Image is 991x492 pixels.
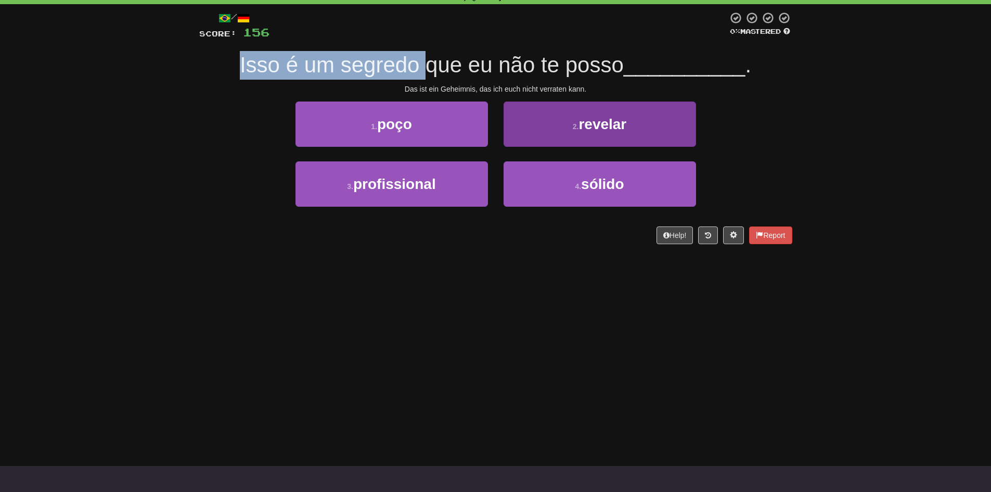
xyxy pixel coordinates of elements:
[728,27,792,36] div: Mastered
[730,27,740,35] span: 0 %
[504,161,696,207] button: 4.sólido
[199,11,269,24] div: /
[575,182,581,191] small: 4 .
[347,182,353,191] small: 3 .
[581,176,624,192] span: sólido
[199,29,237,38] span: Score:
[749,226,792,244] button: Report
[199,84,792,94] div: Das ist ein Geheimnis, das ich euch nicht verraten kann.
[698,226,718,244] button: Round history (alt+y)
[295,161,488,207] button: 3.profissional
[295,102,488,147] button: 1.poço
[353,176,436,192] span: profissional
[578,116,626,132] span: revelar
[745,53,751,77] span: .
[657,226,693,244] button: Help!
[377,116,412,132] span: poço
[371,122,377,131] small: 1 .
[504,102,696,147] button: 2.revelar
[624,53,745,77] span: __________
[573,122,579,131] small: 2 .
[243,26,269,39] span: 156
[240,53,624,77] span: Isso é um segredo que eu não te posso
